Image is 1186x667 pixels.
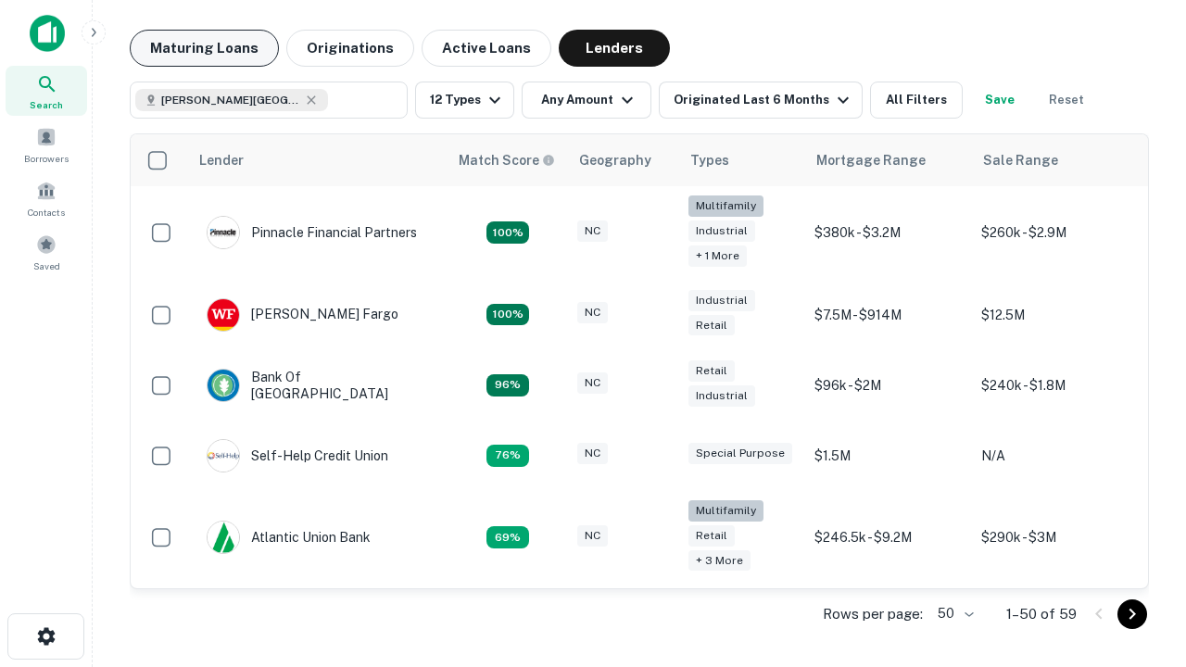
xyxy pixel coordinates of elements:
[1093,519,1186,608] iframe: Chat Widget
[422,30,551,67] button: Active Loans
[28,205,65,220] span: Contacts
[208,299,239,331] img: picture
[688,443,792,464] div: Special Purpose
[972,421,1139,491] td: N/A
[983,149,1058,171] div: Sale Range
[805,280,972,350] td: $7.5M - $914M
[130,30,279,67] button: Maturing Loans
[161,92,300,108] span: [PERSON_NAME][GEOGRAPHIC_DATA], [GEOGRAPHIC_DATA]
[459,150,555,170] div: Capitalize uses an advanced AI algorithm to match your search with the best lender. The match sco...
[688,550,751,572] div: + 3 more
[486,221,529,244] div: Matching Properties: 26, hasApolloMatch: undefined
[188,134,448,186] th: Lender
[688,385,755,407] div: Industrial
[208,522,239,553] img: picture
[688,290,755,311] div: Industrial
[199,149,244,171] div: Lender
[972,491,1139,585] td: $290k - $3M
[805,350,972,421] td: $96k - $2M
[6,173,87,223] a: Contacts
[688,525,735,547] div: Retail
[1006,603,1077,625] p: 1–50 of 59
[207,439,388,472] div: Self-help Credit Union
[930,600,977,627] div: 50
[970,82,1029,119] button: Save your search to get updates of matches that match your search criteria.
[486,304,529,326] div: Matching Properties: 15, hasApolloMatch: undefined
[577,443,608,464] div: NC
[823,603,923,625] p: Rows per page:
[33,258,60,273] span: Saved
[208,370,239,401] img: picture
[6,227,87,277] a: Saved
[208,217,239,248] img: picture
[577,302,608,323] div: NC
[816,149,926,171] div: Mortgage Range
[30,97,63,112] span: Search
[679,134,805,186] th: Types
[688,245,747,267] div: + 1 more
[805,421,972,491] td: $1.5M
[568,134,679,186] th: Geography
[688,220,755,242] div: Industrial
[6,120,87,170] a: Borrowers
[286,30,414,67] button: Originations
[207,521,371,554] div: Atlantic Union Bank
[24,151,69,166] span: Borrowers
[972,350,1139,421] td: $240k - $1.8M
[207,216,417,249] div: Pinnacle Financial Partners
[448,134,568,186] th: Capitalize uses an advanced AI algorithm to match your search with the best lender. The match sco...
[1037,82,1096,119] button: Reset
[690,149,729,171] div: Types
[577,525,608,547] div: NC
[659,82,863,119] button: Originated Last 6 Months
[972,134,1139,186] th: Sale Range
[577,220,608,242] div: NC
[207,369,429,402] div: Bank Of [GEOGRAPHIC_DATA]
[579,149,651,171] div: Geography
[805,186,972,280] td: $380k - $3.2M
[486,445,529,467] div: Matching Properties: 11, hasApolloMatch: undefined
[870,82,963,119] button: All Filters
[522,82,651,119] button: Any Amount
[486,526,529,548] div: Matching Properties: 10, hasApolloMatch: undefined
[486,374,529,396] div: Matching Properties: 14, hasApolloMatch: undefined
[208,440,239,472] img: picture
[688,500,763,522] div: Multifamily
[805,134,972,186] th: Mortgage Range
[30,15,65,52] img: capitalize-icon.png
[674,89,854,111] div: Originated Last 6 Months
[805,491,972,585] td: $246.5k - $9.2M
[459,150,551,170] h6: Match Score
[6,66,87,116] a: Search
[688,360,735,382] div: Retail
[415,82,514,119] button: 12 Types
[577,372,608,394] div: NC
[559,30,670,67] button: Lenders
[972,186,1139,280] td: $260k - $2.9M
[972,280,1139,350] td: $12.5M
[688,195,763,217] div: Multifamily
[1117,599,1147,629] button: Go to next page
[688,315,735,336] div: Retail
[207,298,398,332] div: [PERSON_NAME] Fargo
